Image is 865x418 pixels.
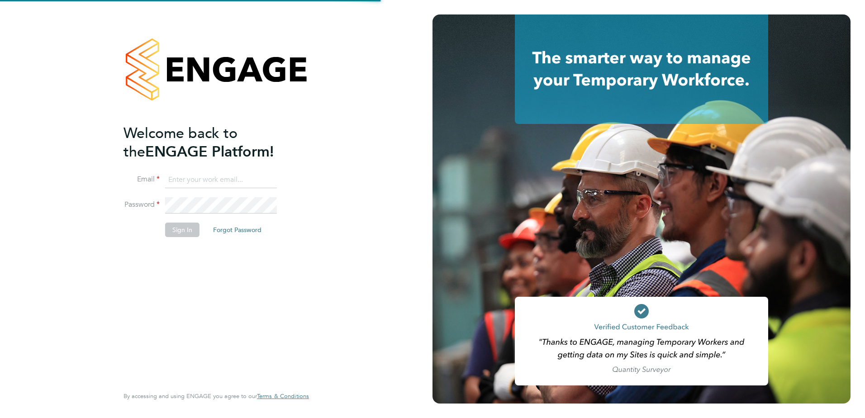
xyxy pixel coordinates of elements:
[257,392,309,400] span: Terms & Conditions
[124,124,238,161] span: Welcome back to the
[124,124,300,161] h2: ENGAGE Platform!
[165,223,200,237] button: Sign In
[124,175,160,184] label: Email
[257,393,309,400] a: Terms & Conditions
[124,200,160,209] label: Password
[206,223,269,237] button: Forgot Password
[124,392,309,400] span: By accessing and using ENGAGE you agree to our
[165,172,277,188] input: Enter your work email...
